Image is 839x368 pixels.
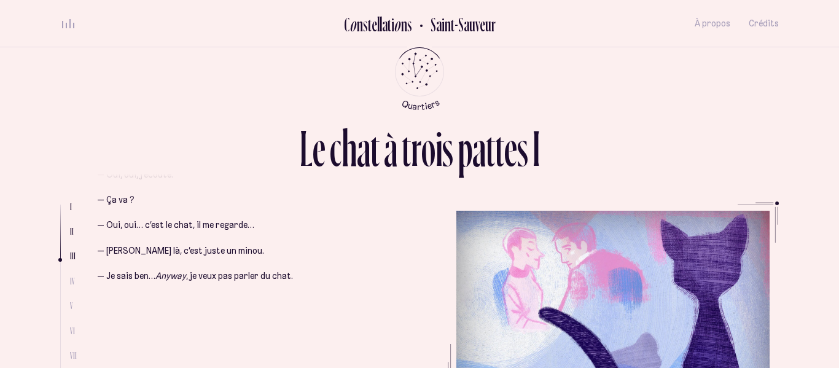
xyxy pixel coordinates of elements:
[533,123,540,174] div: I
[300,123,313,174] div: L
[70,300,73,311] span: V
[400,96,441,112] tspan: Quartiers
[341,123,357,174] div: h
[382,14,388,34] div: a
[70,226,74,237] span: II
[344,14,349,34] div: C
[384,123,397,174] div: à
[517,123,528,174] div: s
[486,123,495,174] div: t
[384,47,456,111] button: Retour au menu principal
[97,219,370,232] p: — Oui, oui… c’est le chat, il me regarde…
[442,123,453,174] div: s
[368,14,372,34] div: t
[695,9,730,38] button: À propos
[372,14,377,34] div: e
[97,270,370,283] p: — Je sais ben… , je veux pas parler du chat.
[401,14,407,34] div: n
[357,123,370,174] div: a
[749,9,779,38] button: Crédits
[407,14,412,34] div: s
[97,245,370,257] p: — [PERSON_NAME] là, c’est juste un minou.
[394,14,401,34] div: o
[421,14,496,34] h2: Saint-Sauveur
[412,14,496,34] button: Retour au Quartier
[749,18,779,29] span: Crédits
[380,14,382,34] div: l
[155,270,186,281] em: Anyway
[313,123,326,174] div: e
[472,123,486,174] div: a
[391,14,394,34] div: i
[458,123,472,174] div: p
[363,14,368,34] div: s
[70,326,75,336] span: VI
[330,123,341,174] div: c
[421,123,435,174] div: o
[70,202,72,212] span: I
[70,350,77,361] span: VII
[388,14,391,34] div: t
[435,123,442,174] div: i
[370,123,380,174] div: t
[357,14,363,34] div: n
[495,123,504,174] div: t
[411,123,421,174] div: r
[70,251,76,261] span: III
[402,123,411,174] div: t
[695,18,730,29] span: À propos
[349,14,357,34] div: o
[504,123,517,174] div: e
[70,276,75,286] span: IV
[377,14,380,34] div: l
[60,17,76,30] button: volume audio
